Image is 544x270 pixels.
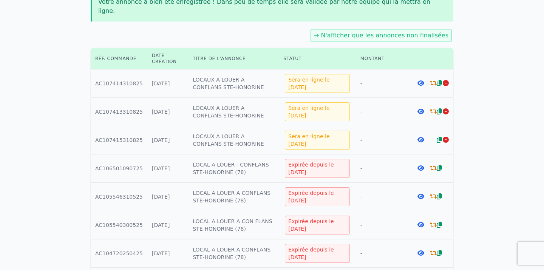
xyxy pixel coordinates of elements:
th: Titre de l'annonce [188,48,279,69]
a: → N'afficher que les annonces non finalisées [314,32,448,39]
i: Dupliquer l'annonce [437,80,442,86]
td: - [356,239,407,268]
i: Renouveler la commande [430,80,437,86]
div: Expirée depuis le [DATE] [285,187,350,206]
i: Voir l'annonce [417,165,424,171]
td: AC105540300525 [91,211,147,239]
i: Arrêter la diffusion de l'annonce [443,137,449,143]
div: Expirée depuis le [DATE] [285,216,350,235]
td: AC107413310825 [91,98,147,126]
div: Sera en ligne le [DATE] [285,131,350,150]
td: LOCAUX A LOUER A CONFLANS STE-HONORINE [188,126,279,154]
div: Expirée depuis le [DATE] [285,244,350,263]
i: Voir l'annonce [417,108,424,114]
i: Voir l'annonce [417,137,424,143]
td: AC105546310525 [91,183,147,211]
i: Dupliquer l'annonce [437,222,442,228]
td: AC107414310825 [91,69,147,98]
i: Dupliquer l'annonce [437,108,442,114]
td: LOCAL A LOUER A CONFLANS STE-HONORINE (78) [188,183,279,211]
i: Voir l'annonce [417,193,424,199]
td: [DATE] [147,211,188,239]
td: LOCAUX A LOUER A CONFLANS STE-HONORINE [188,98,279,126]
i: Dupliquer l'annonce [437,137,442,143]
i: Voir l'annonce [417,250,424,256]
td: - [356,126,407,154]
div: Sera en ligne le [DATE] [285,102,350,121]
i: Voir l'annonce [417,222,424,228]
i: Renouveler la commande [430,108,437,114]
th: Réf. commande [91,48,147,69]
th: Date création [147,48,188,69]
td: AC106501090725 [91,154,147,183]
div: Sera en ligne le [DATE] [285,74,350,93]
td: AC107415310825 [91,126,147,154]
td: - [356,183,407,211]
td: - [356,154,407,183]
i: Renouveler la commande [430,165,437,171]
i: Renouveler la commande [430,193,437,199]
i: Dupliquer l'annonce [437,193,442,199]
td: AC104720250425 [91,239,147,268]
i: Dupliquer l'annonce [437,250,442,256]
i: Voir l'annonce [417,80,424,86]
th: Montant [356,48,407,69]
i: Renouveler la commande [430,250,437,256]
td: [DATE] [147,183,188,211]
td: [DATE] [147,69,188,98]
td: - [356,98,407,126]
i: Dupliquer l'annonce [437,165,442,171]
td: [DATE] [147,154,188,183]
td: - [356,69,407,98]
div: Expirée depuis le [DATE] [285,159,350,178]
td: LOCAL A LOUER - CONFLANS STE-HONORINE (78) [188,154,279,183]
td: [DATE] [147,239,188,268]
td: - [356,211,407,239]
th: Statut [279,48,356,69]
i: Arrêter la diffusion de l'annonce [443,80,449,86]
td: [DATE] [147,98,188,126]
td: LOCAL A LOUER A CONFLANS STE-HONORINE (78) [188,239,279,268]
td: LOCAUX A LOUER A CONFLANS STE-HONORINE [188,69,279,98]
i: Arrêter la diffusion de l'annonce [443,108,449,114]
i: Renouveler la commande [430,222,437,228]
td: LOCAL A LOUER A CON FLANS STE-HONORINE (78) [188,211,279,239]
td: [DATE] [147,126,188,154]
